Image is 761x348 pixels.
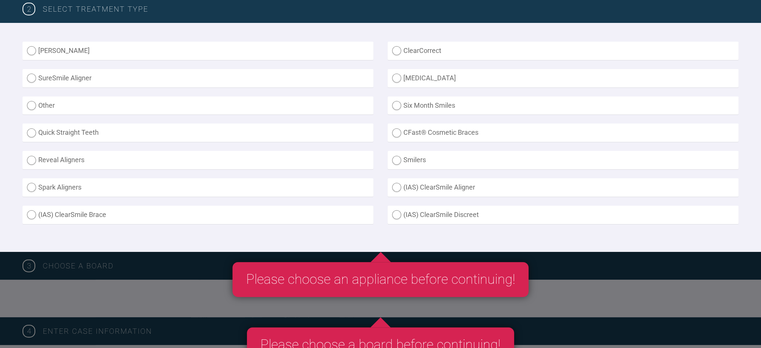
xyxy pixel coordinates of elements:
[23,96,373,115] label: Other
[388,151,738,169] label: Smilers
[23,3,35,15] span: 2
[23,124,373,142] label: Quick Straight Teeth
[388,69,738,87] label: [MEDICAL_DATA]
[388,178,738,197] label: (IAS) ClearSmile Aligner
[23,42,373,60] label: [PERSON_NAME]
[23,151,373,169] label: Reveal Aligners
[388,42,738,60] label: ClearCorrect
[43,3,738,15] h3: SELECT TREATMENT TYPE
[388,96,738,115] label: Six Month Smiles
[23,206,373,224] label: (IAS) ClearSmile Brace
[23,69,373,87] label: SureSmile Aligner
[233,262,529,297] div: Please choose an appliance before continuing!
[388,124,738,142] label: CFast® Cosmetic Braces
[23,178,373,197] label: Spark Aligners
[388,206,738,224] label: (IAS) ClearSmile Discreet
